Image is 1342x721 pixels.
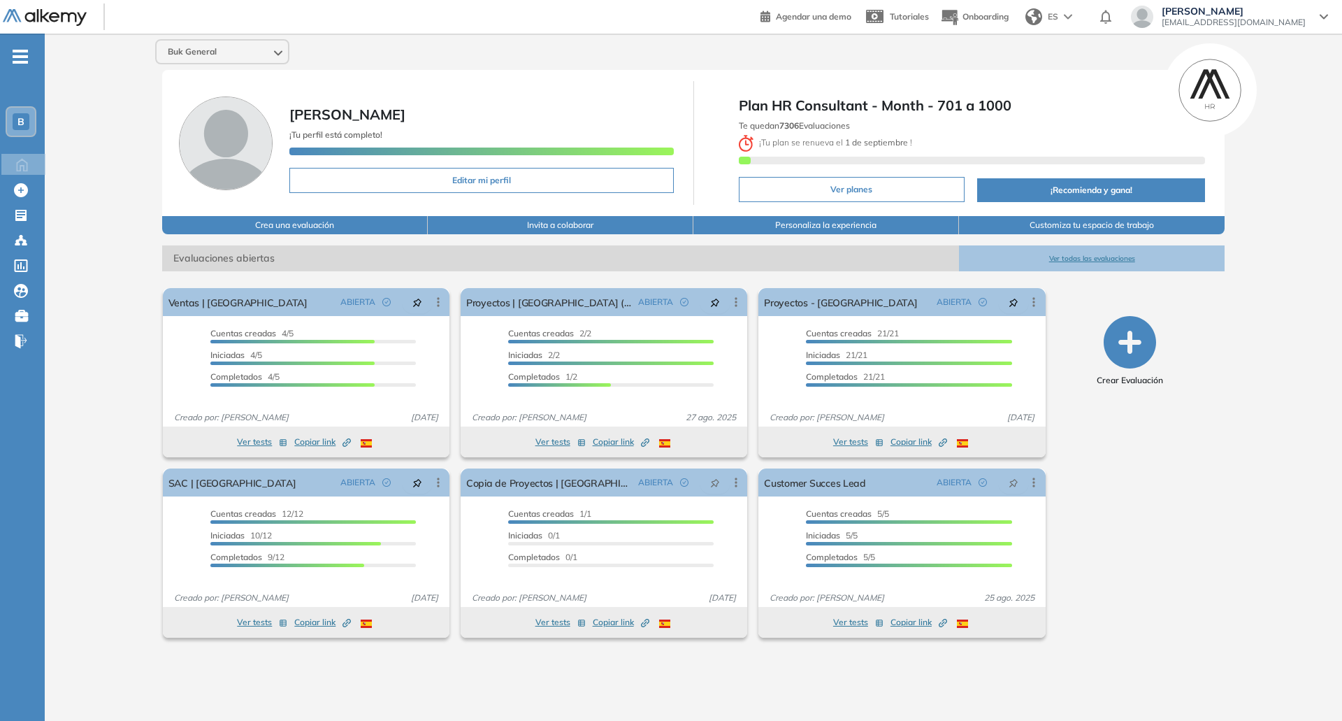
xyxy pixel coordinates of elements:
[977,178,1206,202] button: ¡Recomienda y gana!
[294,436,351,448] span: Copiar link
[466,411,592,424] span: Creado por: [PERSON_NAME]
[806,508,872,519] span: Cuentas creadas
[937,296,972,308] span: ABIERTA
[508,552,577,562] span: 0/1
[508,371,577,382] span: 1/2
[890,614,947,631] button: Copiar link
[294,616,351,629] span: Copiar link
[806,552,858,562] span: Completados
[237,434,287,450] button: Ver tests
[210,350,262,360] span: 4/5
[739,137,913,148] span: ¡ Tu plan se renueva el !
[402,471,433,494] button: pushpin
[210,552,284,562] span: 9/12
[739,95,1206,116] span: Plan HR Consultant - Month - 701 a 1000
[289,168,674,193] button: Editar mi perfil
[210,530,245,541] span: Iniciadas
[428,216,693,234] button: Invita a colaborar
[890,11,929,22] span: Tutoriales
[237,614,287,631] button: Ver tests
[508,530,542,541] span: Iniciadas
[806,371,858,382] span: Completados
[412,477,422,488] span: pushpin
[962,11,1009,22] span: Onboarding
[508,552,560,562] span: Completados
[361,620,372,628] img: ESP
[466,288,633,316] a: Proyectos | [GEOGRAPHIC_DATA] (Nueva)
[382,478,391,487] span: check-circle
[340,296,375,308] span: ABIERTA
[535,614,586,631] button: Ver tests
[508,530,560,541] span: 0/1
[508,350,560,360] span: 2/2
[1162,17,1306,28] span: [EMAIL_ADDRESS][DOMAIN_NAME]
[210,552,262,562] span: Completados
[17,116,24,127] span: B
[593,434,649,450] button: Copiar link
[806,530,840,541] span: Iniciadas
[1009,477,1018,488] span: pushpin
[508,350,542,360] span: Iniciadas
[210,508,303,519] span: 12/12
[843,137,910,148] b: 1 de septiembre
[210,371,262,382] span: Completados
[412,297,422,308] span: pushpin
[979,592,1040,604] span: 25 ago. 2025
[289,106,405,123] span: [PERSON_NAME]
[998,291,1029,313] button: pushpin
[168,469,296,497] a: SAC | [GEOGRAPHIC_DATA]
[703,592,742,604] span: [DATE]
[162,216,428,234] button: Crea una evaluación
[294,434,351,450] button: Copiar link
[168,46,217,57] span: Buk General
[466,469,633,497] a: Copia de Proyectos | [GEOGRAPHIC_DATA] (Nueva)
[833,614,883,631] button: Ver tests
[593,614,649,631] button: Copiar link
[659,439,670,448] img: ESP
[764,288,917,316] a: Proyectos - [GEOGRAPHIC_DATA]
[959,245,1225,271] button: Ver todas las evaluaciones
[405,592,444,604] span: [DATE]
[680,298,688,306] span: check-circle
[294,614,351,631] button: Copiar link
[508,328,591,338] span: 2/2
[659,620,670,628] img: ESP
[466,592,592,604] span: Creado por: [PERSON_NAME]
[535,434,586,450] button: Ver tests
[405,411,444,424] span: [DATE]
[168,411,294,424] span: Creado por: [PERSON_NAME]
[1162,6,1306,17] span: [PERSON_NAME]
[1064,14,1072,20] img: arrow
[693,216,959,234] button: Personaliza la experiencia
[937,476,972,489] span: ABIERTA
[210,350,245,360] span: Iniciadas
[13,55,28,58] i: -
[210,530,272,541] span: 10/12
[210,508,276,519] span: Cuentas creadas
[508,508,574,519] span: Cuentas creadas
[710,297,720,308] span: pushpin
[168,288,308,316] a: Ventas | [GEOGRAPHIC_DATA]
[1097,316,1163,387] button: Crear Evaluación
[638,296,673,308] span: ABIERTA
[1009,297,1018,308] span: pushpin
[739,135,754,152] img: clock-svg
[806,552,875,562] span: 5/5
[806,508,889,519] span: 5/5
[959,216,1225,234] button: Customiza tu espacio de trabajo
[739,120,850,131] span: Te quedan Evaluaciones
[1048,10,1058,23] span: ES
[508,508,591,519] span: 1/1
[508,371,560,382] span: Completados
[1025,8,1042,25] img: world
[162,245,959,271] span: Evaluaciones abiertas
[1002,411,1040,424] span: [DATE]
[764,469,866,497] a: Customer Succes Lead
[764,411,890,424] span: Creado por: [PERSON_NAME]
[739,177,965,202] button: Ver planes
[890,434,947,450] button: Copiar link
[508,328,574,338] span: Cuentas creadas
[833,434,883,450] button: Ver tests
[806,328,872,338] span: Cuentas creadas
[979,298,987,306] span: check-circle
